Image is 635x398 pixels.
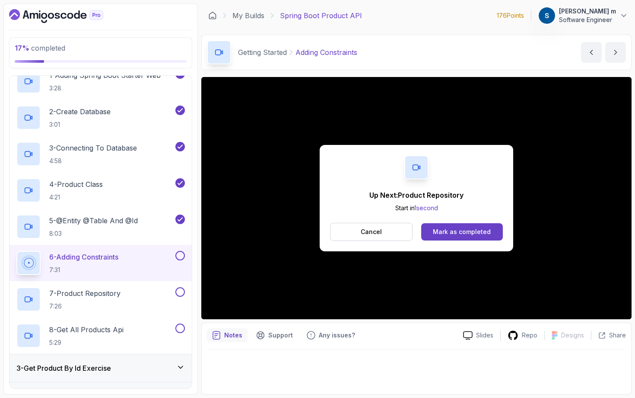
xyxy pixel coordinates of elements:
h3: 3 - Get Product By Id Exercise [16,363,111,373]
button: Mark as completed [421,223,503,241]
a: Dashboard [9,9,123,23]
button: 8-Get All Products Api5:29 [16,324,185,348]
p: Notes [224,331,242,340]
p: 3 - Connecting To Database [49,143,137,153]
button: 2-Create Database3:01 [16,106,185,130]
a: Repo [501,330,544,341]
p: 3:01 [49,120,111,129]
p: Support [268,331,293,340]
img: user profile image [539,7,555,24]
p: Software Engineer [559,16,616,24]
p: Adding Constraints [295,47,357,58]
p: Designs [561,331,584,340]
p: Spring Boot Product API [280,10,362,21]
button: 7-Product Repository7:26 [16,287,185,311]
p: 8:03 [49,229,138,238]
a: Slides [456,331,500,340]
p: Start in [369,204,464,212]
p: Slides [476,331,493,340]
p: 4:58 [49,157,137,165]
p: 6 - Adding Constraints [49,252,118,262]
p: Cancel [361,228,382,236]
button: notes button [207,328,248,342]
p: 8 - Get All Products Api [49,324,124,335]
button: 6-Adding Constraints7:31 [16,251,185,275]
a: My Builds [232,10,264,21]
p: Share [609,331,626,340]
button: 4-Product Class4:21 [16,178,185,202]
p: 2 - Create Database [49,106,111,117]
p: [PERSON_NAME] m [559,7,616,16]
p: 7:31 [49,266,118,274]
button: Support button [251,328,298,342]
button: next content [605,42,626,63]
p: 5:29 [49,338,124,347]
button: 5-@Entity @Table And @Id8:03 [16,215,185,239]
iframe: 6 - Adding Constraints [201,77,632,319]
p: Up Next: Product Repository [369,190,464,200]
p: 5 - @Entity @Table And @Id [49,215,138,226]
button: Cancel [330,223,413,241]
p: 7 - Product Repository [49,288,121,298]
p: 7:26 [49,302,121,311]
button: 1-Adding Spring Boot Starter Web3:28 [16,69,185,93]
span: 1 second [414,204,438,212]
p: Any issues? [319,331,355,340]
div: Mark as completed [433,228,491,236]
p: 4 - Product Class [49,179,103,189]
button: user profile image[PERSON_NAME] mSoftware Engineer [538,7,628,24]
p: 176 Points [497,11,524,20]
p: 4:21 [49,193,103,202]
p: 3:28 [49,84,161,93]
p: Repo [522,331,537,340]
button: Feedback button [302,328,360,342]
button: previous content [581,42,602,63]
button: Share [591,331,626,340]
p: Getting Started [238,47,287,58]
span: completed [15,44,65,52]
button: 3-Get Product By Id Exercise [10,354,192,382]
span: 17 % [15,44,29,52]
a: Dashboard [208,11,217,20]
button: 3-Connecting To Database4:58 [16,142,185,166]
